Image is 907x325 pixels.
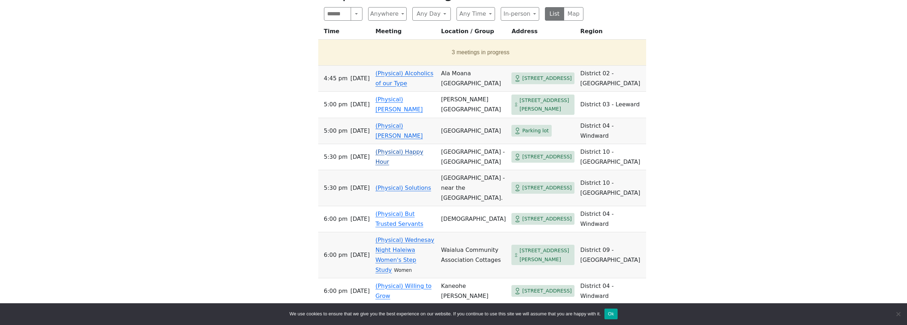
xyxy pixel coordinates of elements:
[375,237,434,273] a: (Physical) Wednesay Night Haleiwa Women's Step Study
[375,96,423,113] a: (Physical) [PERSON_NAME]
[368,7,407,21] button: Anywhere
[509,26,577,40] th: Address
[350,183,370,193] span: [DATE]
[375,70,433,87] a: (Physical) Alcoholics of our Type
[522,74,572,83] span: [STREET_ADDRESS]
[522,286,572,295] span: [STREET_ADDRESS]
[350,214,370,224] span: [DATE]
[351,7,362,21] button: Search
[604,309,618,319] button: Ok
[457,7,495,21] button: Any Time
[375,283,431,299] a: (Physical) Willing to Grow
[350,100,370,110] span: [DATE]
[324,7,351,21] input: Search
[375,148,423,165] a: (Physical) Happy Hour
[577,26,646,40] th: Region
[577,278,646,304] td: District 04 - Windward
[438,232,509,278] td: Waialua Community Association Cottages
[577,66,646,92] td: District 02 - [GEOGRAPHIC_DATA]
[577,118,646,144] td: District 04 - Windward
[324,183,348,193] span: 5:30 PM
[577,206,646,232] td: District 04 - Windward
[321,42,640,62] button: 3 meetings in progress
[350,126,370,136] span: [DATE]
[438,278,509,304] td: Kaneohe [PERSON_NAME]
[438,92,509,118] td: [PERSON_NAME][GEOGRAPHIC_DATA]
[375,184,431,191] a: (Physical) Solutions
[522,126,548,135] span: Parking lot
[564,7,583,21] button: Map
[324,286,348,296] span: 6:00 PM
[438,26,509,40] th: Location / Group
[318,26,373,40] th: Time
[350,250,370,260] span: [DATE]
[350,286,370,296] span: [DATE]
[438,118,509,144] td: [GEOGRAPHIC_DATA]
[522,152,572,161] span: [STREET_ADDRESS]
[438,206,509,232] td: [DEMOGRAPHIC_DATA]
[289,310,601,318] span: We use cookies to ensure that we give you the best experience on our website. If you continue to ...
[324,73,348,83] span: 4:45 PM
[520,96,572,113] span: [STREET_ADDRESS][PERSON_NAME]
[522,214,572,223] span: [STREET_ADDRESS]
[501,7,539,21] button: In-person
[375,210,423,227] a: (Physical) But Trusted Servants
[324,152,348,162] span: 5:30 PM
[350,73,370,83] span: [DATE]
[895,310,902,318] span: No
[324,126,348,136] span: 5:00 PM
[412,7,451,21] button: Any Day
[577,92,646,118] td: District 03 - Leeward
[577,144,646,170] td: District 10 - [GEOGRAPHIC_DATA]
[577,170,646,206] td: District 10 - [GEOGRAPHIC_DATA]
[324,100,348,110] span: 5:00 PM
[522,183,572,192] span: [STREET_ADDRESS]
[372,26,438,40] th: Meeting
[375,122,423,139] a: (Physical) [PERSON_NAME]
[577,232,646,278] td: District 09 - [GEOGRAPHIC_DATA]
[545,7,565,21] button: List
[324,250,348,260] span: 6:00 PM
[324,214,348,224] span: 6:00 PM
[520,246,572,264] span: [STREET_ADDRESS][PERSON_NAME]
[394,268,412,273] small: Women
[438,170,509,206] td: [GEOGRAPHIC_DATA] - near the [GEOGRAPHIC_DATA].
[438,66,509,92] td: Ala Moana [GEOGRAPHIC_DATA]
[350,152,370,162] span: [DATE]
[438,144,509,170] td: [GEOGRAPHIC_DATA] - [GEOGRAPHIC_DATA]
